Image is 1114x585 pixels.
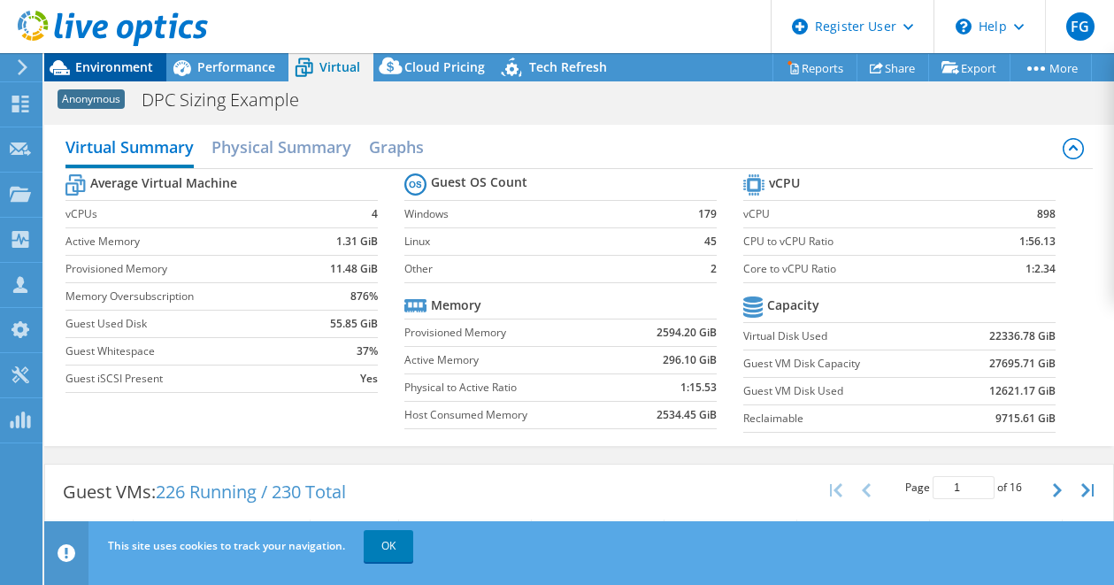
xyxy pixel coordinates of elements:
[743,260,973,278] label: Core to vCPU Ratio
[956,19,972,35] svg: \n
[350,288,378,305] b: 876%
[1066,12,1095,41] span: FG
[404,233,676,250] label: Linux
[65,205,310,223] label: vCPUs
[769,174,800,192] b: vCPU
[404,260,676,278] label: Other
[704,233,717,250] b: 45
[743,410,948,427] label: Reclaimable
[857,54,929,81] a: Share
[995,410,1056,427] b: 9715.61 GiB
[357,343,378,360] b: 37%
[711,260,717,278] b: 2
[90,174,237,192] b: Average Virtual Machine
[65,343,310,360] label: Guest Whitespace
[211,129,351,165] h2: Physical Summary
[108,538,345,553] span: This site uses cookies to track your navigation.
[65,260,310,278] label: Provisioned Memory
[360,370,378,388] b: Yes
[65,233,310,250] label: Active Memory
[772,54,857,81] a: Reports
[431,173,527,191] b: Guest OS Count
[1010,480,1022,495] span: 16
[663,351,717,369] b: 296.10 GiB
[330,260,378,278] b: 11.48 GiB
[404,324,618,342] label: Provisioned Memory
[1026,260,1056,278] b: 1:2.34
[65,129,194,168] h2: Virtual Summary
[933,476,995,499] input: jump to page
[197,58,275,75] span: Performance
[319,58,360,75] span: Virtual
[364,530,413,562] a: OK
[65,315,310,333] label: Guest Used Disk
[743,233,973,250] label: CPU to vCPU Ratio
[928,54,1010,81] a: Export
[372,205,378,223] b: 4
[58,89,125,109] span: Anonymous
[65,370,310,388] label: Guest iSCSI Present
[989,327,1056,345] b: 22336.78 GiB
[989,355,1056,373] b: 27695.71 GiB
[404,205,676,223] label: Windows
[1010,54,1092,81] a: More
[1019,233,1056,250] b: 1:56.13
[65,288,310,305] label: Memory Oversubscription
[905,476,1022,499] span: Page of
[336,233,378,250] b: 1.31 GiB
[1037,205,1056,223] b: 898
[45,465,364,520] div: Guest VMs:
[404,58,485,75] span: Cloud Pricing
[404,406,618,424] label: Host Consumed Memory
[743,355,948,373] label: Guest VM Disk Capacity
[75,58,153,75] span: Environment
[330,315,378,333] b: 55.85 GiB
[657,406,717,424] b: 2534.45 GiB
[743,382,948,400] label: Guest VM Disk Used
[743,205,973,223] label: vCPU
[134,90,327,110] h1: DPC Sizing Example
[989,382,1056,400] b: 12621.17 GiB
[529,58,607,75] span: Tech Refresh
[431,296,481,314] b: Memory
[657,324,717,342] b: 2594.20 GiB
[743,327,948,345] label: Virtual Disk Used
[698,205,717,223] b: 179
[680,379,717,396] b: 1:15.53
[767,296,819,314] b: Capacity
[404,351,618,369] label: Active Memory
[369,129,424,165] h2: Graphs
[156,480,346,504] span: 226 Running / 230 Total
[404,379,618,396] label: Physical to Active Ratio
